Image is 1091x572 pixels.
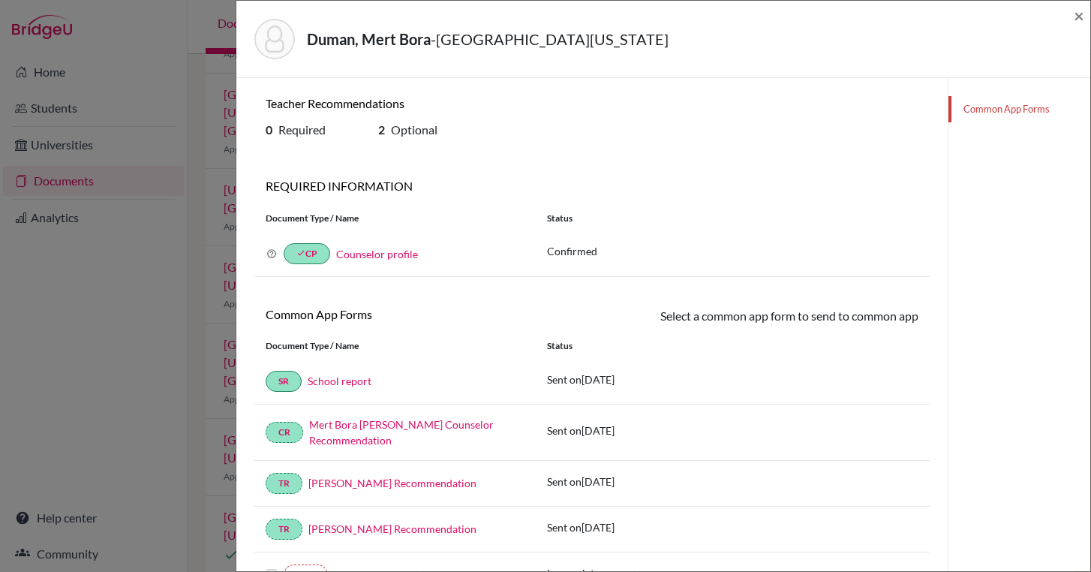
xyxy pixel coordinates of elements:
a: doneCP [284,243,330,264]
a: TR [266,519,302,540]
a: Common App Forms [948,96,1090,122]
a: [PERSON_NAME] Recommendation [308,522,476,535]
button: Close [1074,7,1084,25]
p: Confirmed [547,243,918,259]
p: Sent on [547,372,615,387]
strong: Duman, Mert Bora [307,30,431,48]
span: Optional [391,122,437,137]
a: SR [266,371,302,392]
a: School report [308,375,371,387]
div: Document Type / Name [254,339,536,353]
span: [DATE] [582,424,615,437]
a: TR [266,473,302,494]
span: Required [278,122,326,137]
div: Status [536,339,930,353]
b: 2 [378,122,385,137]
a: [PERSON_NAME] Recommendation [308,477,476,489]
span: [DATE] [582,521,615,534]
span: - [GEOGRAPHIC_DATA][US_STATE] [431,30,669,48]
div: Status [536,212,930,225]
h6: Common App Forms [266,307,581,321]
a: Counselor profile [336,248,418,260]
div: Select a common app form to send to common app [592,307,930,327]
div: Document Type / Name [254,212,536,225]
p: Sent on [547,474,615,489]
p: Sent on [547,519,615,535]
span: × [1074,5,1084,26]
p: Sent on [547,423,615,438]
span: [DATE] [582,475,615,488]
h6: Teacher Recommendations [266,96,581,110]
a: Mert Bora [PERSON_NAME] Counselor Recommendation [309,418,494,447]
a: CR [266,422,303,443]
i: done [296,248,305,257]
b: 0 [266,122,272,137]
span: [DATE] [582,373,615,386]
h6: REQUIRED INFORMATION [254,179,930,193]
